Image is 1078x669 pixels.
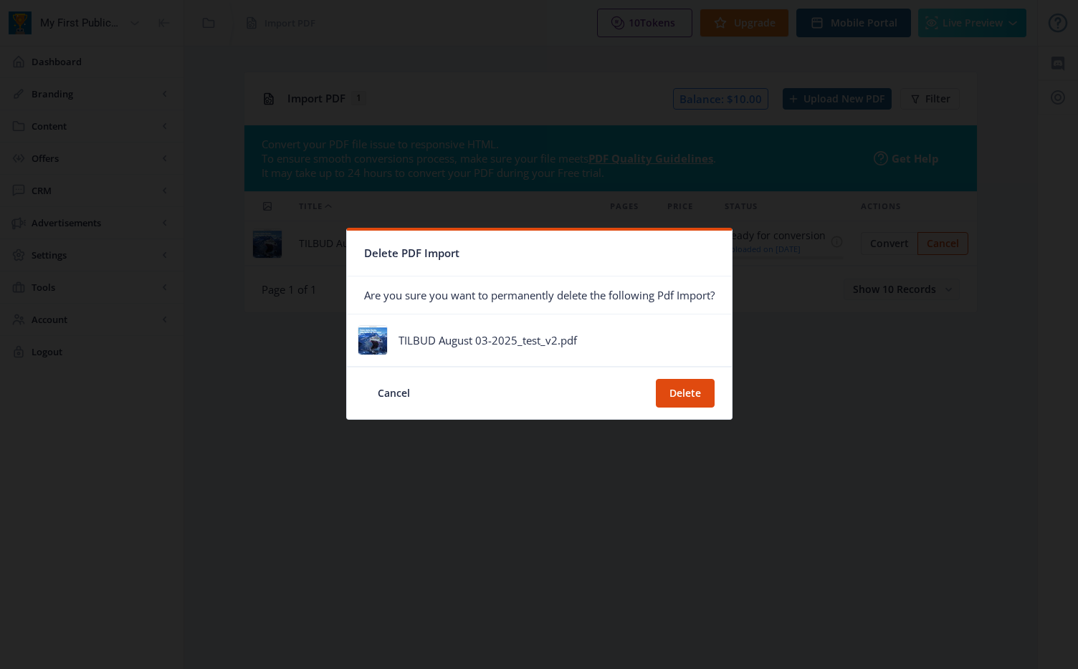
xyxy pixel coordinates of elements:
[347,276,732,314] div: Are you sure you want to permanently delete the following Pdf Import?
[364,379,424,408] button: Cancel
[656,379,715,408] button: Delete
[358,326,387,355] img: d6c9cdb3-6eff-4878-8d76-ad6b405e25e0.jpg
[399,333,577,347] div: TILBUD August 03-2025_test_v2.pdf
[364,242,459,264] span: Delete PDF Import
